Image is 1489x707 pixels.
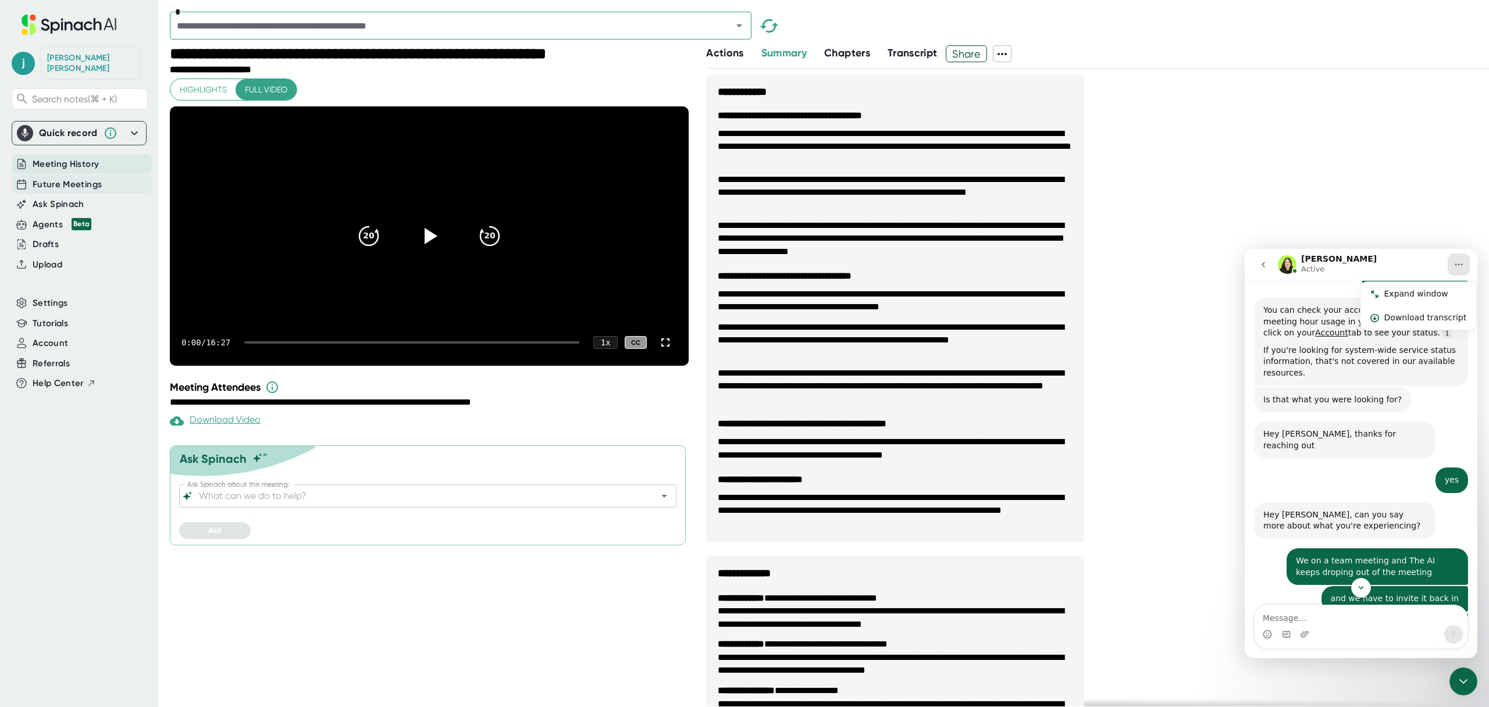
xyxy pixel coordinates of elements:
[33,297,68,310] button: Settings
[656,488,672,504] button: Open
[946,45,987,62] button: Share
[33,337,68,350] button: Account
[180,83,227,97] span: Highlights
[12,52,35,75] span: j
[33,357,70,370] button: Referrals
[33,178,102,191] button: Future Meetings
[236,79,297,101] button: Full video
[245,83,287,97] span: Full video
[706,47,743,59] span: Actions
[625,336,647,349] div: CC
[180,452,247,466] div: Ask Spinach
[33,377,96,390] button: Help Center
[33,218,91,231] button: Agents Beta
[33,317,68,330] button: Tutorials
[33,258,62,272] button: Upload
[1245,249,1477,658] iframe: Intercom live chat
[593,336,618,349] div: 1 x
[179,522,251,539] button: Ask
[888,47,938,59] span: Transcript
[197,488,639,504] input: What can we do to help?
[761,47,807,59] span: Summary
[47,53,134,73] div: Jospeh Klimczak
[706,45,743,61] button: Actions
[39,127,98,139] div: Quick record
[946,44,986,64] span: Share
[17,122,141,145] div: Quick record
[33,158,99,171] button: Meeting History
[72,218,91,230] div: Beta
[208,526,222,535] span: Ask
[824,47,870,59] span: Chapters
[761,45,807,61] button: Summary
[33,198,84,211] button: Ask Spinach
[33,238,59,251] button: Drafts
[888,45,938,61] button: Transcript
[32,94,117,105] span: Search notes (⌘ + K)
[33,377,84,390] span: Help Center
[170,380,692,394] div: Meeting Attendees
[170,414,261,428] div: Download Video
[170,79,236,101] button: Highlights
[824,45,870,61] button: Chapters
[181,338,230,347] div: 0:00 / 16:27
[33,218,91,231] div: Agents
[1449,667,1477,695] iframe: Intercom live chat
[731,17,747,34] button: Open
